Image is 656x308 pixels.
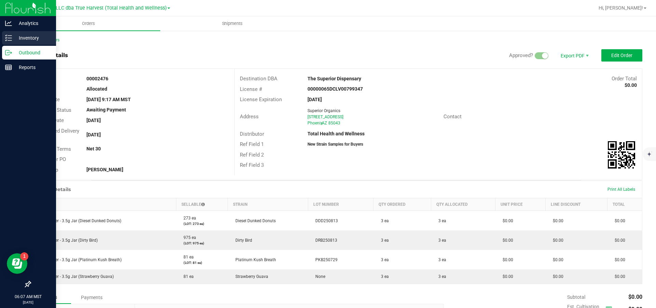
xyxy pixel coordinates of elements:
[312,238,337,243] span: DRB250813
[240,113,259,120] span: Address
[86,107,126,112] strong: Awaiting Payment
[322,121,327,125] span: AZ
[86,132,101,137] strong: [DATE]
[435,257,446,262] span: 3 ea
[628,294,642,300] span: $0.00
[601,49,642,62] button: Edit Order
[5,49,12,56] inline-svg: Outbound
[20,252,28,260] iframe: Resource center unread badge
[232,238,252,243] span: Dirty Bird
[86,167,123,172] strong: [PERSON_NAME]
[232,274,268,279] span: Strawberry Guava
[5,64,12,71] inline-svg: Reports
[307,86,363,92] strong: 00000065DCLV00799347
[307,121,323,125] span: Phoenix
[180,255,194,259] span: 81 ea
[7,253,27,274] iframe: Resource center
[16,16,160,31] a: Orders
[240,96,282,103] span: License Expiration
[435,274,446,279] span: 3 ea
[180,260,224,265] p: (LOT: 81 ea)
[180,221,224,226] p: (LOT: 273 ea)
[307,142,363,147] strong: New Strain Samples for Buyers
[71,291,112,304] div: Payments
[611,53,632,58] span: Edit Order
[5,35,12,41] inline-svg: Inventory
[240,131,264,137] span: Distributor
[240,162,264,168] span: Ref Field 3
[35,218,121,223] span: SG - Flower - 3.5g Jar (Diesel Dunked Donuts)
[86,76,108,81] strong: 00002476
[35,238,98,243] span: SG - Flower - 3.5g Jar (Dirty Bird)
[35,274,114,279] span: SG - Flower - 3.5g Jar (Strawberry Guava)
[12,34,53,42] p: Inventory
[180,216,196,220] span: 273 ea
[12,49,53,57] p: Outbound
[378,238,389,243] span: 3 ea
[307,131,365,136] strong: Total Health and Wellness
[232,257,276,262] span: Platinum Kush Breath
[549,257,563,262] span: $0.00
[307,108,340,113] span: Superior Organics
[240,86,262,92] span: License #
[307,97,322,102] strong: [DATE]
[5,20,12,27] inline-svg: Analytics
[312,274,325,279] span: None
[567,294,585,300] span: Subtotal
[599,5,643,11] span: Hi, [PERSON_NAME]!
[307,115,343,119] span: [STREET_ADDRESS]
[435,238,446,243] span: 3 ea
[607,187,635,192] span: Print All Labels
[3,300,53,305] p: [DATE]
[228,198,308,211] th: Strain
[20,5,167,11] span: DXR FINANCE 4 LLC dba True Harvest (Total Health and Wellness)
[373,198,431,211] th: Qty Ordered
[240,152,264,158] span: Ref Field 2
[31,198,176,211] th: Item
[608,141,635,169] img: Scan me!
[180,241,224,246] p: (LOT: 975 ea)
[435,218,446,223] span: 3 ea
[495,198,545,211] th: Unit Price
[607,198,642,211] th: Total
[611,238,625,243] span: $0.00
[35,257,122,262] span: SG - Flower - 3.5g Jar (Platinum Kush Breath)
[431,198,495,211] th: Qty Allocated
[312,218,338,223] span: DDD250813
[608,141,635,169] qrcode: 00002476
[308,198,373,211] th: Lot Number
[240,141,264,147] span: Ref Field 1
[553,49,594,62] li: Export PDF
[378,257,389,262] span: 3 ea
[612,76,637,82] span: Order Total
[549,238,563,243] span: $0.00
[509,52,533,58] span: Approved?
[86,86,107,92] strong: Allocated
[499,238,513,243] span: $0.00
[312,257,338,262] span: PKB250729
[328,121,340,125] span: 85043
[378,218,389,223] span: 3 ea
[3,294,53,300] p: 06:07 AM MST
[86,118,101,123] strong: [DATE]
[307,76,361,81] strong: The Superior Dispensary
[545,198,607,211] th: Line Discount
[160,16,304,31] a: Shipments
[625,82,637,88] strong: $0.00
[73,21,104,27] span: Orders
[180,235,196,240] span: 975 ea
[176,198,228,211] th: Sellable
[36,128,79,142] span: Requested Delivery Date
[499,218,513,223] span: $0.00
[378,274,389,279] span: 3 ea
[12,19,53,27] p: Analytics
[611,274,625,279] span: $0.00
[611,257,625,262] span: $0.00
[180,274,194,279] span: 81 ea
[86,97,131,102] strong: [DATE] 9:17 AM MST
[240,76,277,82] span: Destination DBA
[12,63,53,71] p: Reports
[232,218,276,223] span: Diesel Dunked Donuts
